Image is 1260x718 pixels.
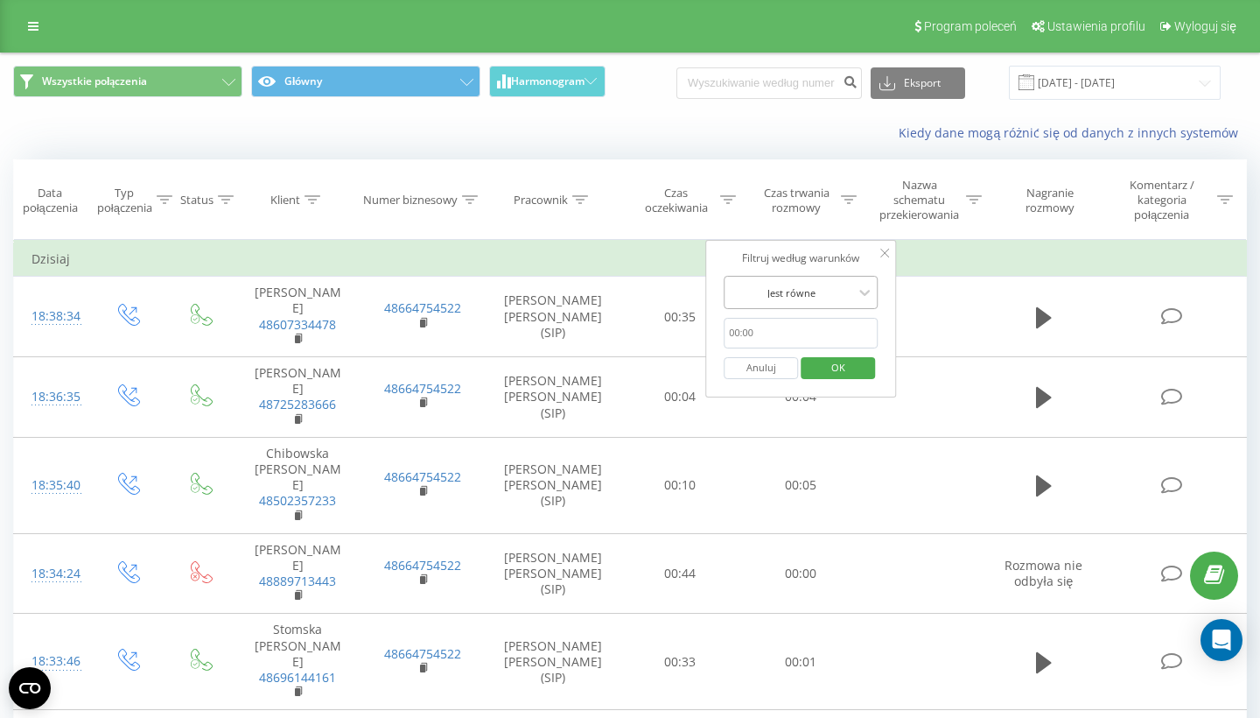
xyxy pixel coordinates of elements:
[756,186,836,215] div: Czas trwania rozmowy
[1002,186,1097,215] div: Nagranie rozmowy
[97,186,152,215] div: Typ połączenia
[486,357,620,438] td: [PERSON_NAME] [PERSON_NAME] (SIP)
[620,277,741,357] td: 00:35
[14,242,1247,277] td: Dzisiaj
[363,193,458,208] div: Numer biznesowy
[384,299,461,316] a: 48664754522
[31,557,73,591] div: 18:34:24
[724,318,878,348] input: 00:00
[235,437,360,533] td: Chibowska [PERSON_NAME]
[235,614,360,710] td: Stomska [PERSON_NAME]
[259,573,336,589] a: 48889713443
[486,614,620,710] td: [PERSON_NAME] [PERSON_NAME] (SIP)
[31,299,73,334] div: 18:38:34
[251,66,480,97] button: Główny
[511,75,584,88] span: Harmonogram
[740,614,861,710] td: 00:01
[486,437,620,533] td: [PERSON_NAME] [PERSON_NAME] (SIP)
[620,614,741,710] td: 00:33
[270,193,300,208] div: Klient
[620,437,741,533] td: 00:10
[42,74,147,88] span: Wszystkie połączenia
[1110,178,1213,222] div: Komentarz / kategoria połączenia
[899,124,1247,141] a: Kiedy dane mogą różnić się od danych z innych systemów
[676,67,862,99] input: Wyszukiwanie według numeru
[724,250,878,267] div: Filtruj według warunków
[259,669,336,686] a: 48696144161
[9,667,51,709] button: Open CMP widget
[384,557,461,574] a: 48664754522
[740,437,861,533] td: 00:05
[14,186,86,215] div: Data połączenia
[620,357,741,438] td: 00:04
[620,533,741,614] td: 00:44
[740,533,861,614] td: 00:00
[924,19,1017,33] span: Program poleceń
[31,644,73,679] div: 18:33:46
[259,492,336,509] a: 48502357233
[235,533,360,614] td: [PERSON_NAME]
[1004,557,1082,589] span: Rozmowa nie odbyła się
[235,277,360,357] td: [PERSON_NAME]
[259,316,336,333] a: 48607334478
[31,468,73,503] div: 18:35:40
[814,354,863,381] span: OK
[235,357,360,438] td: [PERSON_NAME]
[877,178,962,222] div: Nazwa schematu przekierowania
[384,380,461,397] a: 48664754522
[1047,19,1145,33] span: Ustawienia profilu
[801,357,875,379] button: OK
[489,66,605,97] button: Harmonogram
[1200,619,1242,661] div: Open Intercom Messenger
[384,468,461,485] a: 48664754522
[514,193,568,208] div: Pracownik
[13,66,242,97] button: Wszystkie połączenia
[31,380,73,414] div: 18:36:35
[384,645,461,662] a: 48664754522
[1174,19,1236,33] span: Wyloguj się
[486,277,620,357] td: [PERSON_NAME] [PERSON_NAME] (SIP)
[636,186,717,215] div: Czas oczekiwania
[871,67,965,99] button: Eksport
[180,193,213,208] div: Status
[259,396,336,412] a: 48725283666
[486,533,620,614] td: [PERSON_NAME] [PERSON_NAME] (SIP)
[724,357,798,379] button: Anuluj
